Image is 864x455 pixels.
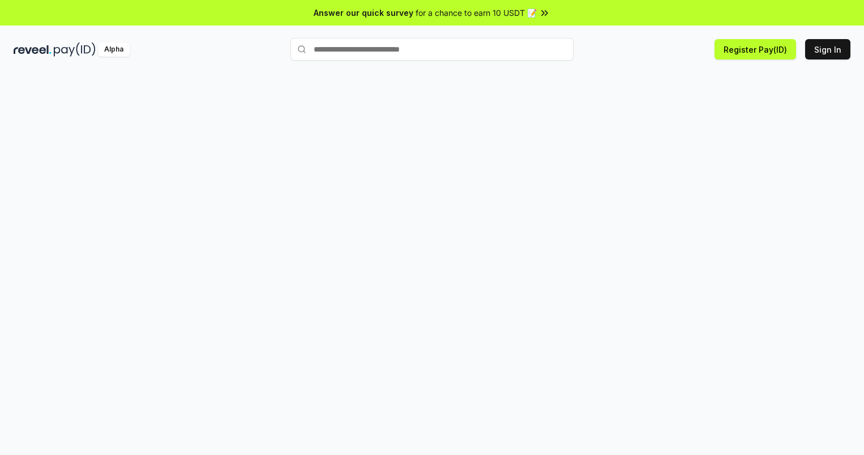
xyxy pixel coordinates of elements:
[98,42,130,57] div: Alpha
[715,39,796,59] button: Register Pay(ID)
[314,7,413,19] span: Answer our quick survey
[54,42,96,57] img: pay_id
[14,42,52,57] img: reveel_dark
[416,7,537,19] span: for a chance to earn 10 USDT 📝
[805,39,850,59] button: Sign In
